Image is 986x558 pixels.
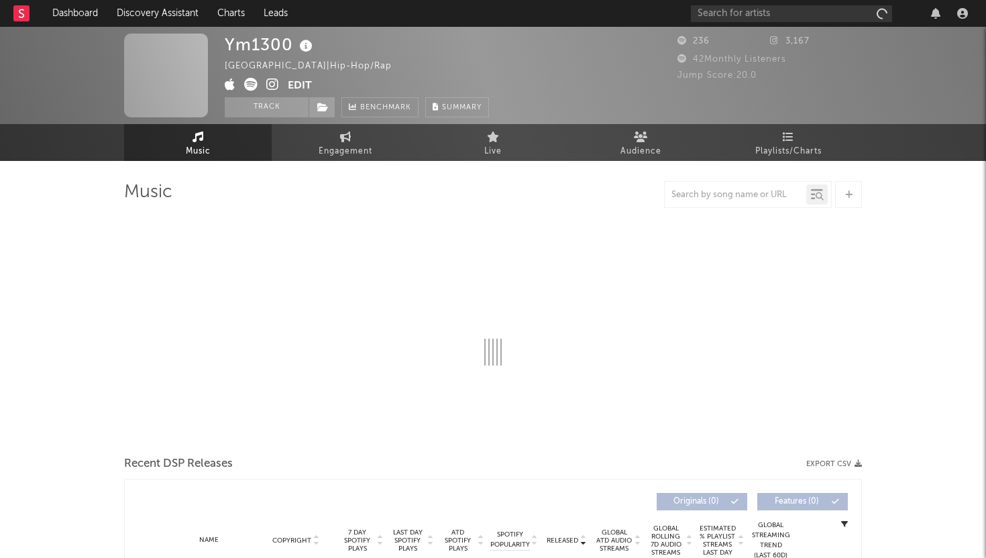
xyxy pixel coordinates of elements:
[484,144,502,160] span: Live
[755,144,822,160] span: Playlists/Charts
[677,55,786,64] span: 42 Monthly Listeners
[288,78,312,95] button: Edit
[272,537,311,545] span: Copyright
[665,498,727,506] span: Originals ( 0 )
[806,460,862,468] button: Export CSV
[490,530,530,550] span: Spotify Popularity
[657,493,747,510] button: Originals(0)
[714,124,862,161] a: Playlists/Charts
[124,456,233,472] span: Recent DSP Releases
[419,124,567,161] a: Live
[425,97,489,117] button: Summary
[225,34,316,56] div: Ym1300
[225,97,309,117] button: Track
[442,104,482,111] span: Summary
[691,5,892,22] input: Search for artists
[339,528,375,553] span: 7 Day Spotify Plays
[647,524,684,557] span: Global Rolling 7D Audio Streams
[341,97,419,117] a: Benchmark
[757,493,848,510] button: Features(0)
[272,124,419,161] a: Engagement
[770,37,810,46] span: 3,167
[360,100,411,116] span: Benchmark
[124,124,272,161] a: Music
[665,190,806,201] input: Search by song name or URL
[440,528,476,553] span: ATD Spotify Plays
[699,524,736,557] span: Estimated % Playlist Streams Last Day
[677,71,757,80] span: Jump Score: 20.0
[567,124,714,161] a: Audience
[766,498,828,506] span: Features ( 0 )
[186,144,211,160] span: Music
[165,535,253,545] div: Name
[225,58,407,74] div: [GEOGRAPHIC_DATA] | Hip-Hop/Rap
[390,528,425,553] span: Last Day Spotify Plays
[547,537,578,545] span: Released
[620,144,661,160] span: Audience
[596,528,633,553] span: Global ATD Audio Streams
[677,37,710,46] span: 236
[319,144,372,160] span: Engagement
